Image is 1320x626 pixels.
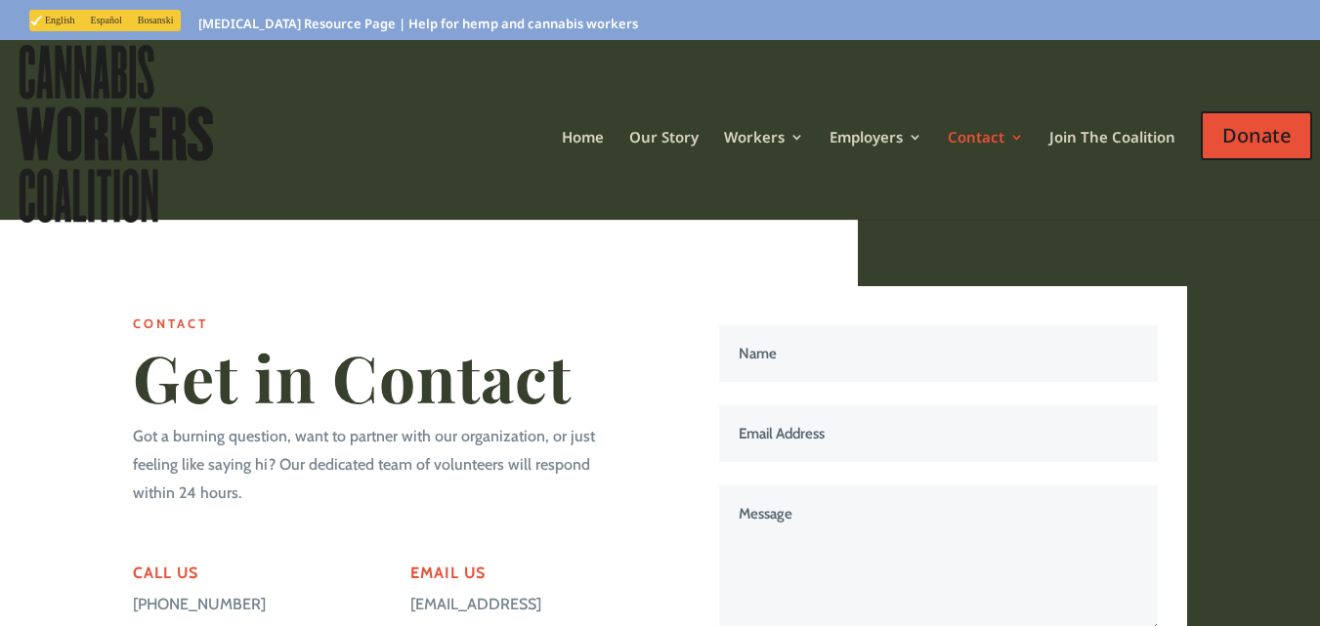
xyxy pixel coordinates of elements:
[45,15,75,25] span: English
[12,40,218,228] img: Cannabis Workers Coalition
[29,13,83,28] a: English
[198,18,638,40] a: [MEDICAL_DATA] Resource Page | Help for hemp and cannabis workers
[724,130,804,195] a: Workers
[410,563,486,582] span: Email Us
[133,334,572,420] span: Get in Contact
[133,315,208,331] span: Contact
[1201,92,1312,212] a: Donate
[1049,130,1175,195] a: Join The Coalition
[133,591,353,619] p: [PHONE_NUMBER]
[948,130,1024,195] a: Contact
[138,15,174,25] span: Bosanski
[830,130,922,195] a: Employers
[629,130,699,195] a: Our Story
[83,13,130,28] a: Español
[719,405,1159,462] input: Email Address
[130,13,182,28] a: Bosanski
[133,563,198,582] span: Call Us
[133,423,608,507] p: Got a burning question, want to partner with our organization, or just feeling like saying hi? Ou...
[1201,111,1312,160] span: Donate
[719,325,1159,382] input: Name
[91,15,122,25] span: Español
[562,130,604,195] a: Home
